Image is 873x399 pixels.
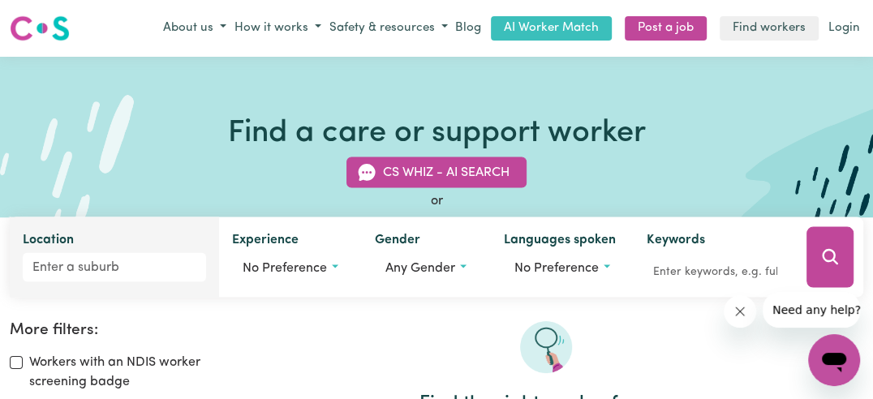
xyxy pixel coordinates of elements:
[503,230,615,252] label: Languages spoken
[625,16,707,41] a: Post a job
[10,14,70,43] img: Careseekers logo
[647,259,784,284] input: Enter keywords, e.g. full name, interests
[808,334,860,386] iframe: Button to launch messaging window
[10,191,863,210] div: or
[232,230,299,252] label: Experience
[375,252,477,283] button: Worker gender preference
[647,230,705,252] label: Keywords
[29,353,209,392] label: Workers with an NDIS worker screening badge
[720,16,819,41] a: Find workers
[491,16,612,41] a: AI Worker Match
[325,15,452,42] button: Safety & resources
[514,261,598,274] span: No preference
[385,261,455,274] span: Any gender
[10,11,98,24] span: Need any help?
[724,295,756,328] iframe: Close message
[243,261,327,274] span: No preference
[10,10,70,47] a: Careseekers logo
[806,226,854,287] button: Search
[228,115,646,152] h1: Find a care or support worker
[763,292,860,328] iframe: Message from company
[10,321,209,340] h2: More filters:
[232,252,349,283] button: Worker experience options
[230,15,325,42] button: How it works
[159,15,230,42] button: About us
[452,16,484,41] a: Blog
[375,230,420,252] label: Gender
[825,16,863,41] a: Login
[346,157,527,187] button: CS Whiz - AI Search
[23,252,206,281] input: Enter a suburb
[23,230,74,252] label: Location
[503,252,620,283] button: Worker language preferences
